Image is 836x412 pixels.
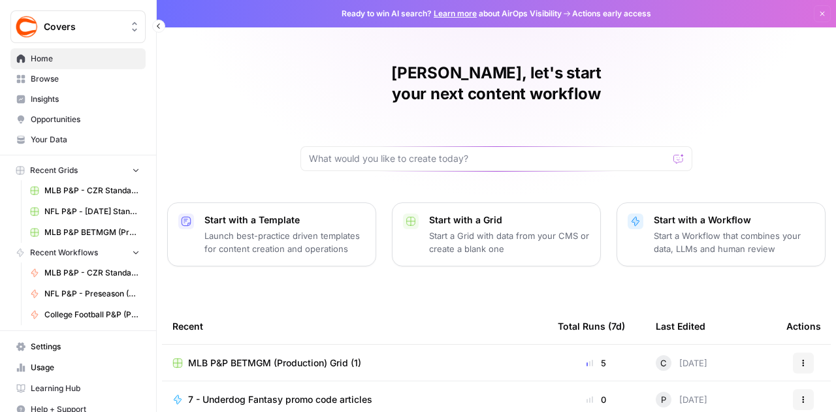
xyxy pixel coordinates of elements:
[204,214,365,227] p: Start with a Template
[654,214,814,227] p: Start with a Workflow
[24,262,146,283] a: MLB P&P - CZR Standard (Production)
[660,357,667,370] span: C
[24,283,146,304] a: NFL P&P - Preseason (Production)
[44,227,140,238] span: MLB P&P BETMGM (Production) Grid (1)
[786,308,821,344] div: Actions
[31,73,140,85] span: Browse
[204,229,365,255] p: Launch best-practice driven templates for content creation and operations
[44,288,140,300] span: NFL P&P - Preseason (Production)
[10,129,146,150] a: Your Data
[392,202,601,266] button: Start with a GridStart a Grid with data from your CMS or create a blank one
[31,53,140,65] span: Home
[309,152,668,165] input: What would you like to create today?
[656,392,707,407] div: [DATE]
[44,206,140,217] span: NFL P&P - [DATE] Standard (Production) Grid
[10,89,146,110] a: Insights
[656,308,705,344] div: Last Edited
[10,109,146,130] a: Opportunities
[188,357,361,370] span: MLB P&P BETMGM (Production) Grid (1)
[10,243,146,262] button: Recent Workflows
[31,134,140,146] span: Your Data
[617,202,826,266] button: Start with a WorkflowStart a Workflow that combines your data, LLMs and human review
[30,247,98,259] span: Recent Workflows
[31,93,140,105] span: Insights
[429,214,590,227] p: Start with a Grid
[31,341,140,353] span: Settings
[172,393,537,406] a: 7 - Underdog Fantasy promo code articles
[434,8,477,18] a: Learn more
[172,357,537,370] a: MLB P&P BETMGM (Production) Grid (1)
[429,229,590,255] p: Start a Grid with data from your CMS or create a blank one
[661,393,666,406] span: P
[10,69,146,89] a: Browse
[10,48,146,69] a: Home
[167,202,376,266] button: Start with a TemplateLaunch best-practice driven templates for content creation and operations
[24,180,146,201] a: MLB P&P - CZR Standard (Production) Grid
[342,8,562,20] span: Ready to win AI search? about AirOps Visibility
[10,336,146,357] a: Settings
[31,383,140,394] span: Learning Hub
[10,10,146,43] button: Workspace: Covers
[558,357,635,370] div: 5
[10,378,146,399] a: Learning Hub
[558,308,625,344] div: Total Runs (7d)
[24,201,146,222] a: NFL P&P - [DATE] Standard (Production) Grid
[572,8,651,20] span: Actions early access
[24,222,146,243] a: MLB P&P BETMGM (Production) Grid (1)
[558,393,635,406] div: 0
[654,229,814,255] p: Start a Workflow that combines your data, LLMs and human review
[44,309,140,321] span: College Football P&P (Production)
[44,20,123,33] span: Covers
[30,165,78,176] span: Recent Grids
[44,185,140,197] span: MLB P&P - CZR Standard (Production) Grid
[172,308,537,344] div: Recent
[31,362,140,373] span: Usage
[31,114,140,125] span: Opportunities
[10,161,146,180] button: Recent Grids
[188,393,372,406] span: 7 - Underdog Fantasy promo code articles
[656,355,707,371] div: [DATE]
[10,357,146,378] a: Usage
[44,267,140,279] span: MLB P&P - CZR Standard (Production)
[15,15,39,39] img: Covers Logo
[300,63,692,104] h1: [PERSON_NAME], let's start your next content workflow
[24,304,146,325] a: College Football P&P (Production)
